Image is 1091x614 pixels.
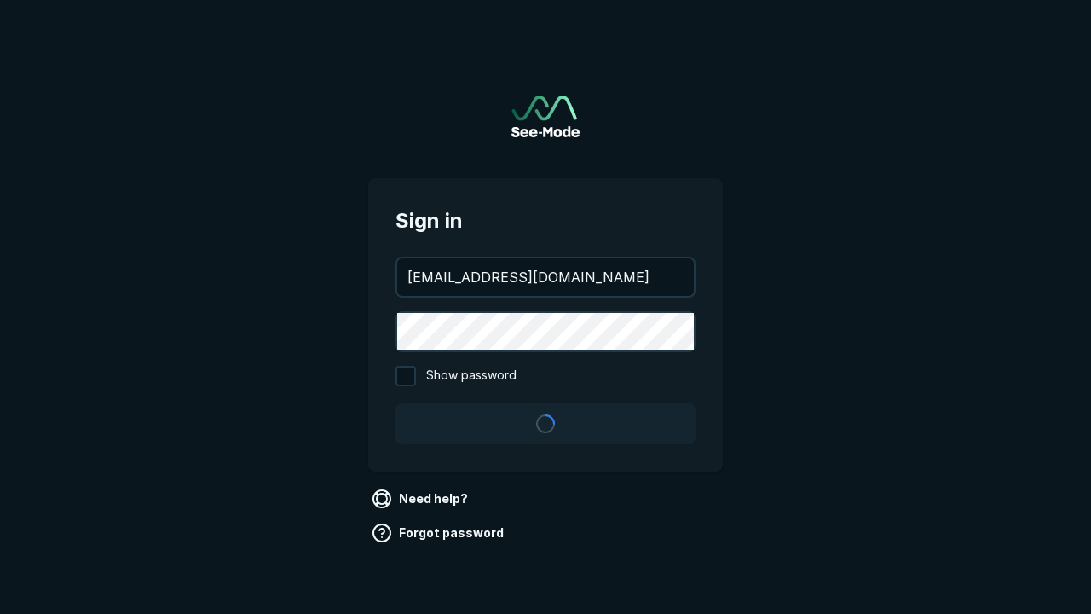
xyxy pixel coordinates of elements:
span: Sign in [395,206,696,236]
a: Go to sign in [511,96,580,137]
input: your@email.com [397,258,694,296]
span: Show password [426,366,517,386]
a: Need help? [368,485,475,513]
a: Forgot password [368,519,511,547]
img: See-Mode Logo [511,96,580,137]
